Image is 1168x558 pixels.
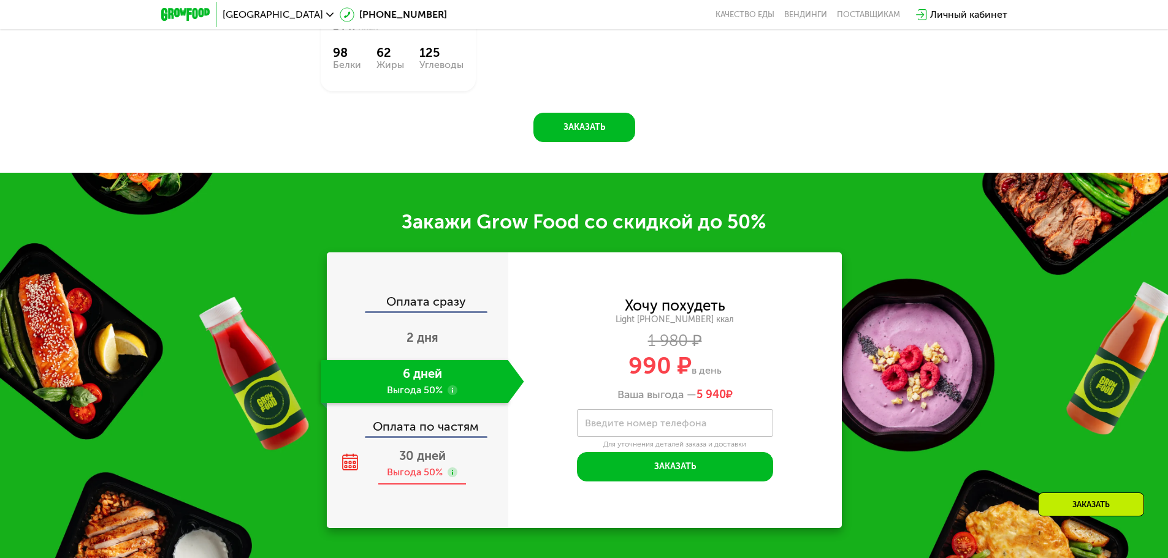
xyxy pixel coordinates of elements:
[628,352,692,380] span: 990 ₽
[577,452,773,481] button: Заказать
[508,334,842,348] div: 1 980 ₽
[333,60,361,70] div: Белки
[223,10,323,20] span: [GEOGRAPHIC_DATA]
[376,60,404,70] div: Жиры
[697,388,726,401] span: 5 940
[340,7,447,22] a: [PHONE_NUMBER]
[784,10,827,20] a: Вендинги
[399,448,446,463] span: 30 дней
[692,364,722,376] span: в день
[328,408,508,436] div: Оплата по частям
[625,299,725,312] div: Хочу похудеть
[508,388,842,402] div: Ваша выгода —
[585,420,706,426] label: Введите номер телефона
[407,330,438,345] span: 2 дня
[508,314,842,325] div: Light [PHONE_NUMBER] ккал
[328,295,508,311] div: Оплата сразу
[376,45,404,60] div: 62
[419,45,464,60] div: 125
[333,45,361,60] div: 98
[577,440,773,450] div: Для уточнения деталей заказа и доставки
[1038,492,1144,516] div: Заказать
[697,388,733,402] span: ₽
[716,10,774,20] a: Качество еды
[419,60,464,70] div: Углеводы
[837,10,900,20] div: поставщикам
[930,7,1007,22] div: Личный кабинет
[387,466,443,479] div: Выгода 50%
[533,113,635,142] button: Заказать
